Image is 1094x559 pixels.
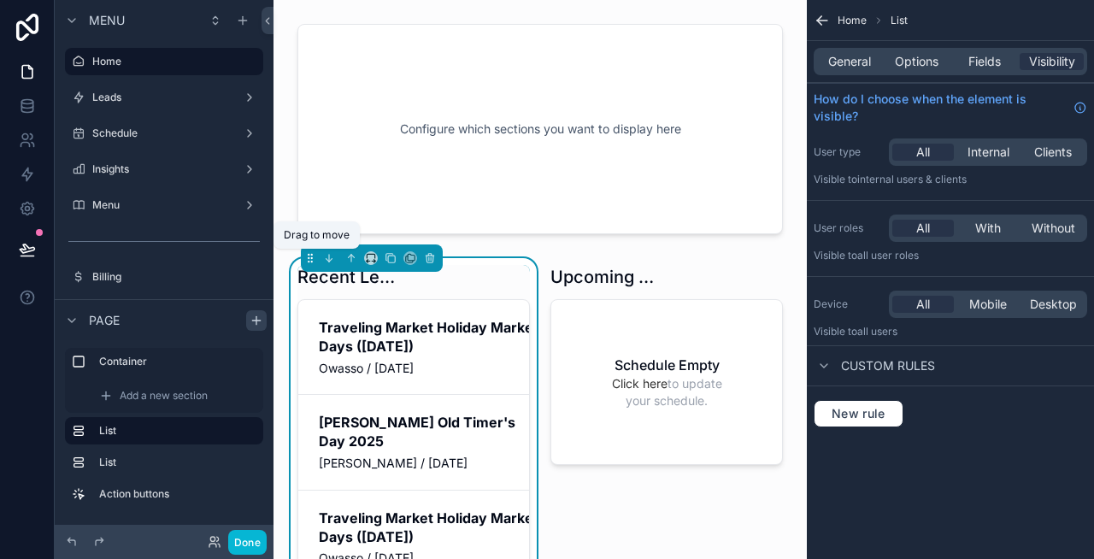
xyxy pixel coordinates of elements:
span: Page [89,312,120,329]
label: Insights [92,162,236,176]
p: Visible to [814,325,1087,338]
span: Without [1032,220,1075,237]
h2: [PERSON_NAME] Old Timer's Day 2025 [319,413,544,450]
label: List [99,424,250,438]
span: Desktop [1030,296,1077,313]
h2: Traveling Market Holiday Market Days ([DATE]) [319,509,544,546]
span: Drag to move [284,228,350,241]
a: Traveling Market Holiday Market Days ([DATE])Owasso / [DATE] [298,300,529,394]
span: all users [857,325,897,338]
span: All [916,144,930,161]
h2: Traveling Market Holiday Market Days ([DATE]) [319,318,544,356]
label: Billing [92,270,260,284]
a: Leads [65,84,263,111]
span: Internal users & clients [857,173,967,185]
p: Visible to [814,173,1087,186]
span: All [916,296,930,313]
h1: Recent Leads [297,265,402,289]
a: Schedule [65,120,263,147]
span: Menu [89,12,125,29]
span: Clients [1034,144,1072,161]
span: Visibility [1029,53,1075,70]
span: With [975,220,1001,237]
a: [PERSON_NAME] Old Timer's Day 2025[PERSON_NAME] / [DATE] [298,394,529,489]
span: Mobile [969,296,1007,313]
span: How do I choose when the element is visible? [814,91,1067,125]
div: scrollable content [55,340,273,525]
p: Visible to [814,249,1087,262]
span: New rule [825,406,892,421]
label: Home [92,55,253,68]
label: Device [814,297,882,311]
label: Action buttons [99,487,256,501]
label: List [99,456,256,469]
a: How do I choose when the element is visible? [814,91,1087,125]
button: Done [228,530,267,555]
span: Owasso / [DATE] [319,360,544,377]
a: Billing [65,263,263,291]
label: Container [99,355,256,368]
span: [PERSON_NAME] / [DATE] [319,455,544,472]
span: Custom rules [841,357,935,374]
a: Insights [65,156,263,183]
label: Leads [92,91,236,104]
label: Menu [92,198,236,212]
label: Schedule [92,127,236,140]
span: All user roles [857,249,919,262]
label: User roles [814,221,882,235]
span: Options [895,53,938,70]
label: User type [814,145,882,159]
span: Fields [968,53,1001,70]
span: List [891,14,908,27]
a: Home [65,48,263,75]
span: All [916,220,930,237]
span: Home [838,14,867,27]
button: New rule [814,400,903,427]
span: General [828,53,871,70]
a: Menu [65,191,263,219]
span: Internal [968,144,1009,161]
span: Add a new section [120,389,208,403]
